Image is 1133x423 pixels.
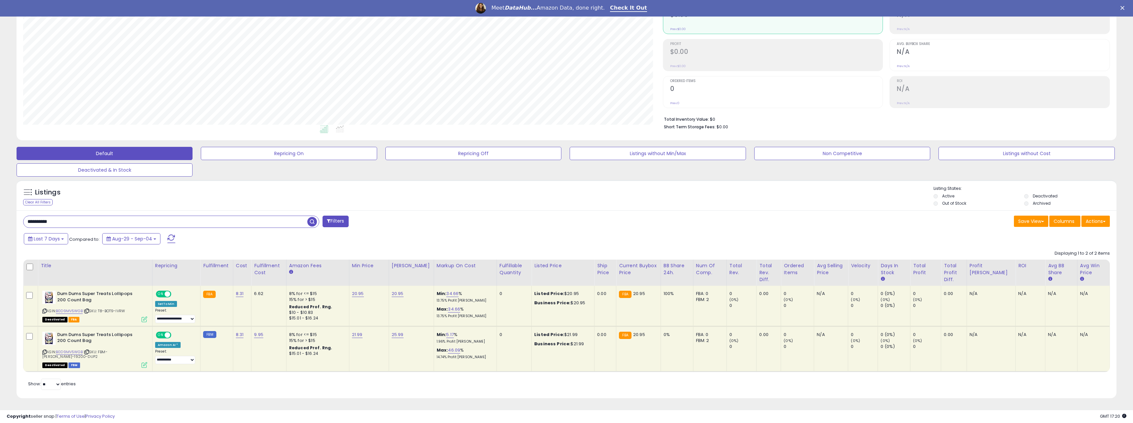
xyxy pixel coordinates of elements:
button: Aug-29 - Sep-04 [102,233,160,244]
button: Deactivated & In Stock [17,163,193,177]
div: BB Share 24h. [664,262,690,276]
div: 0 [784,303,814,309]
div: Displaying 1 to 2 of 2 items [1055,250,1110,257]
a: 5.17 [446,331,454,338]
b: Max: [437,347,448,353]
small: (0%) [881,338,890,343]
button: Actions [1081,216,1110,227]
div: ASIN: [42,332,147,367]
div: $15.01 - $16.24 [289,351,344,357]
div: [PERSON_NAME] [392,262,431,269]
small: Avg BB Share. [1048,276,1052,282]
div: Profit [PERSON_NAME] [970,262,1013,276]
div: 0 [913,303,941,309]
small: FBA [203,291,215,298]
small: (0%) [881,297,890,302]
div: 0 [913,332,941,338]
span: FBA [68,317,80,322]
div: Clear All Filters [23,199,53,205]
h5: Listings [35,188,61,197]
div: 6.62 [254,291,281,297]
div: Num of Comp. [696,262,724,276]
b: Dum Dums Super Treats Lollipops 200 Count Bag [57,332,138,346]
div: Title [41,262,150,269]
small: Prev: N/A [897,27,910,31]
div: 0 [851,303,878,309]
div: % [437,347,492,360]
small: (0%) [913,297,922,302]
div: Preset: [155,349,196,364]
small: Prev: $0.00 [670,64,686,68]
div: seller snap | | [7,413,115,420]
div: Total Profit [913,262,938,276]
span: 20.95 [633,331,645,338]
small: (0%) [729,297,739,302]
div: 0 [913,291,941,297]
small: Prev: $0.00 [670,27,686,31]
div: FBM: 2 [696,338,721,344]
div: Total Rev. Diff. [759,262,778,283]
span: All listings that are unavailable for purchase on Amazon for any reason other than out-of-stock [42,317,67,322]
button: Repricing On [201,147,377,160]
span: Ordered Items [670,79,883,83]
a: 20.95 [352,290,364,297]
h2: N/A [897,85,1110,94]
div: N/A [817,332,843,338]
small: Prev: 0 [670,101,679,105]
label: Archived [1033,200,1051,206]
i: DataHub... [504,5,537,11]
button: Non Competitive [754,147,930,160]
div: 0.00 [597,332,611,338]
span: Avg. Buybox Share [897,42,1110,46]
div: Current Buybox Price [619,262,658,276]
div: N/A [1018,332,1040,338]
h2: 0 [670,85,883,94]
b: Short Term Storage Fees: [664,124,716,130]
span: Profit [670,42,883,46]
button: Repricing Off [385,147,561,160]
div: % [437,291,492,303]
div: 0 [784,332,814,338]
div: Total Rev. [729,262,754,276]
div: 0 (0%) [881,303,910,309]
div: % [437,306,492,318]
button: Listings without Min/Max [570,147,746,160]
b: Min: [437,290,447,297]
div: 100% [664,291,688,297]
div: Meet Amazon Data, done right. [491,5,605,11]
div: 0 [851,344,878,350]
a: 9.95 [254,331,263,338]
small: (0%) [851,338,860,343]
div: Total Profit Diff. [944,262,964,283]
div: 15% for > $15 [289,338,344,344]
div: % [437,332,492,344]
span: Last 7 Days [34,235,60,242]
a: 8.31 [236,290,244,297]
b: Business Price: [534,341,571,347]
div: Preset: [155,308,196,323]
span: ROI [897,79,1110,83]
span: 2025-09-12 17:20 GMT [1100,413,1126,419]
div: N/A [1048,291,1072,297]
small: (0%) [851,297,860,302]
span: ON [156,332,165,338]
div: 0 (0%) [881,344,910,350]
div: Amazon AI * [155,342,181,348]
a: Privacy Policy [86,413,115,419]
p: 13.75% Profit [PERSON_NAME] [437,314,492,318]
small: FBA [619,332,631,339]
small: FBM [203,331,216,338]
span: ON [156,291,165,297]
div: 0 [500,291,526,297]
div: 0 [729,344,757,350]
span: Show: entries [28,381,76,387]
div: N/A [1048,332,1072,338]
label: Deactivated [1033,193,1058,199]
div: N/A [970,332,1011,338]
a: 20.95 [392,290,404,297]
button: Save View [1014,216,1048,227]
h2: N/A [897,48,1110,57]
a: Terms of Use [57,413,85,419]
div: 0 (0%) [881,332,910,338]
div: 0% [664,332,688,338]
